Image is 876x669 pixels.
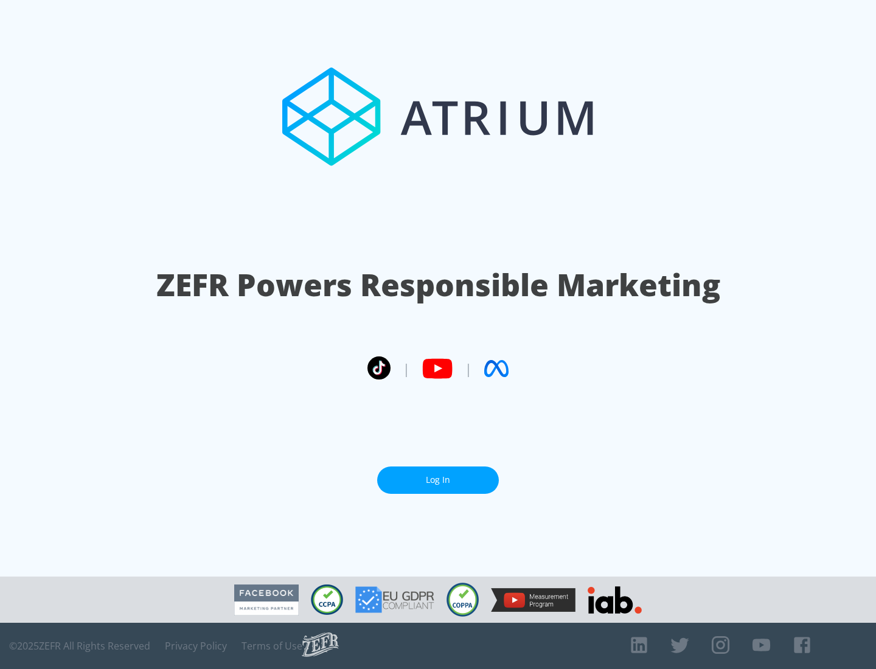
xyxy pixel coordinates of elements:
img: COPPA Compliant [447,583,479,617]
span: © 2025 ZEFR All Rights Reserved [9,640,150,652]
h1: ZEFR Powers Responsible Marketing [156,264,720,306]
span: | [465,359,472,378]
a: Privacy Policy [165,640,227,652]
a: Terms of Use [242,640,302,652]
img: IAB [588,586,642,614]
img: Facebook Marketing Partner [234,584,299,615]
img: YouTube Measurement Program [491,588,575,612]
a: Log In [377,466,499,494]
span: | [403,359,410,378]
img: GDPR Compliant [355,586,434,613]
img: CCPA Compliant [311,584,343,615]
